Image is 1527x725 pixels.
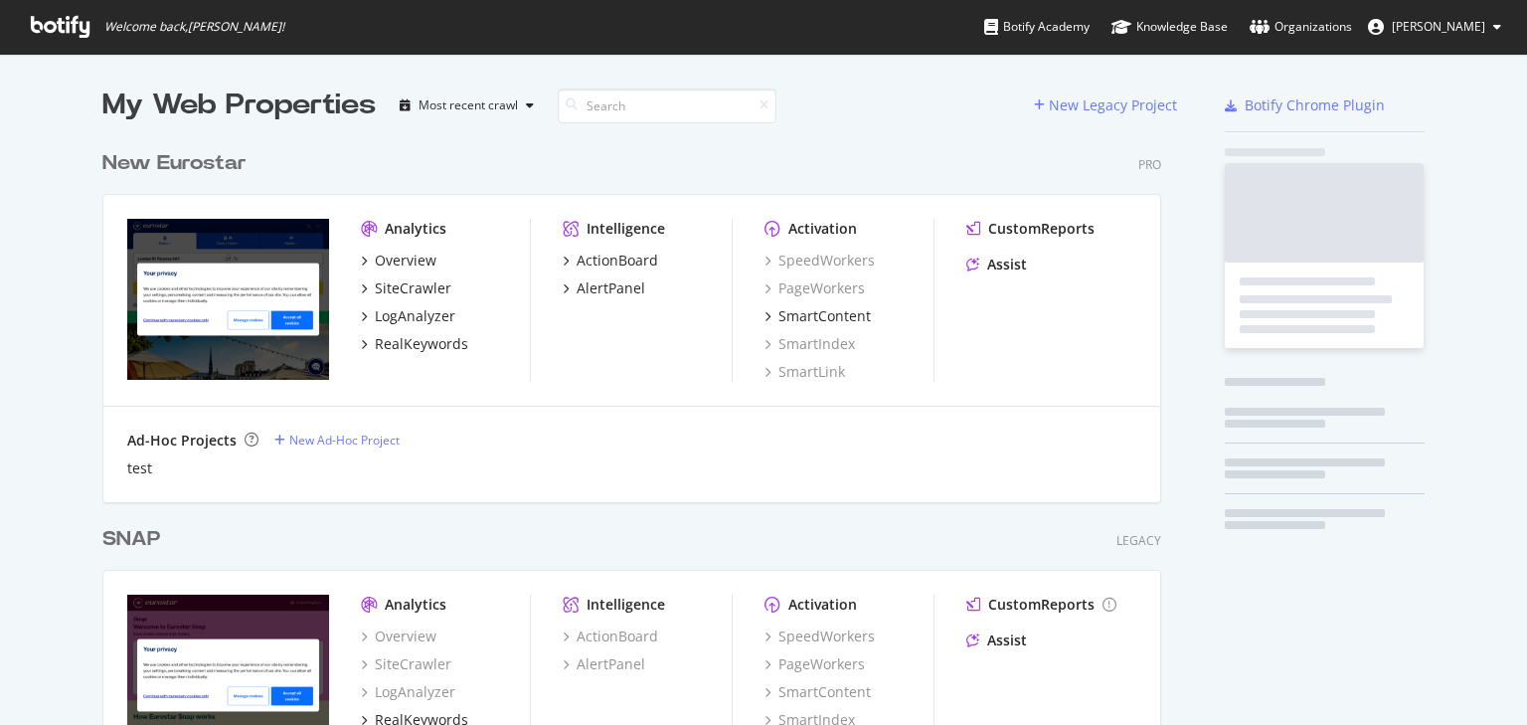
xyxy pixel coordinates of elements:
[102,149,247,178] div: New Eurostar
[563,278,645,298] a: AlertPanel
[764,362,845,382] a: SmartLink
[361,334,468,354] a: RealKeywords
[966,631,1027,650] a: Assist
[988,595,1095,615] div: CustomReports
[563,654,645,674] a: AlertPanel
[127,431,237,451] div: Ad-Hoc Projects
[577,251,658,271] div: ActionBoard
[1225,95,1385,115] a: Botify Chrome Plugin
[788,219,857,239] div: Activation
[764,682,871,702] a: SmartContent
[1034,96,1177,113] a: New Legacy Project
[1049,95,1177,115] div: New Legacy Project
[385,219,446,239] div: Analytics
[764,627,875,646] a: SpeedWorkers
[984,17,1090,37] div: Botify Academy
[274,432,400,449] a: New Ad-Hoc Project
[1245,95,1385,115] div: Botify Chrome Plugin
[587,595,665,615] div: Intelligence
[764,334,855,354] a: SmartIndex
[127,219,329,380] img: www.eurostar.com
[764,251,875,271] a: SpeedWorkers
[587,219,665,239] div: Intelligence
[563,627,658,646] a: ActionBoard
[361,306,455,326] a: LogAnalyzer
[1034,90,1177,121] button: New Legacy Project
[558,89,776,123] input: Search
[361,654,451,674] a: SiteCrawler
[375,278,451,298] div: SiteCrawler
[988,219,1095,239] div: CustomReports
[1138,156,1161,173] div: Pro
[102,525,160,554] div: SNAP
[1352,11,1517,43] button: [PERSON_NAME]
[419,99,518,111] div: Most recent crawl
[375,251,436,271] div: Overview
[764,278,865,298] a: PageWorkers
[577,278,645,298] div: AlertPanel
[385,595,446,615] div: Analytics
[1392,18,1485,35] span: Da Silva Eva
[361,251,436,271] a: Overview
[361,682,455,702] a: LogAnalyzer
[102,149,254,178] a: New Eurostar
[361,627,436,646] a: Overview
[102,525,168,554] a: SNAP
[966,255,1027,274] a: Assist
[102,86,376,125] div: My Web Properties
[788,595,857,615] div: Activation
[987,255,1027,274] div: Assist
[392,90,542,121] button: Most recent crawl
[1111,17,1228,37] div: Knowledge Base
[289,432,400,449] div: New Ad-Hoc Project
[966,595,1116,615] a: CustomReports
[127,458,152,478] a: test
[1116,532,1161,549] div: Legacy
[104,19,284,35] span: Welcome back, [PERSON_NAME] !
[764,654,865,674] a: PageWorkers
[361,278,451,298] a: SiteCrawler
[375,334,468,354] div: RealKeywords
[987,631,1027,650] div: Assist
[1250,17,1352,37] div: Organizations
[375,306,455,326] div: LogAnalyzer
[778,306,871,326] div: SmartContent
[764,306,871,326] a: SmartContent
[563,251,658,271] a: ActionBoard
[966,219,1095,239] a: CustomReports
